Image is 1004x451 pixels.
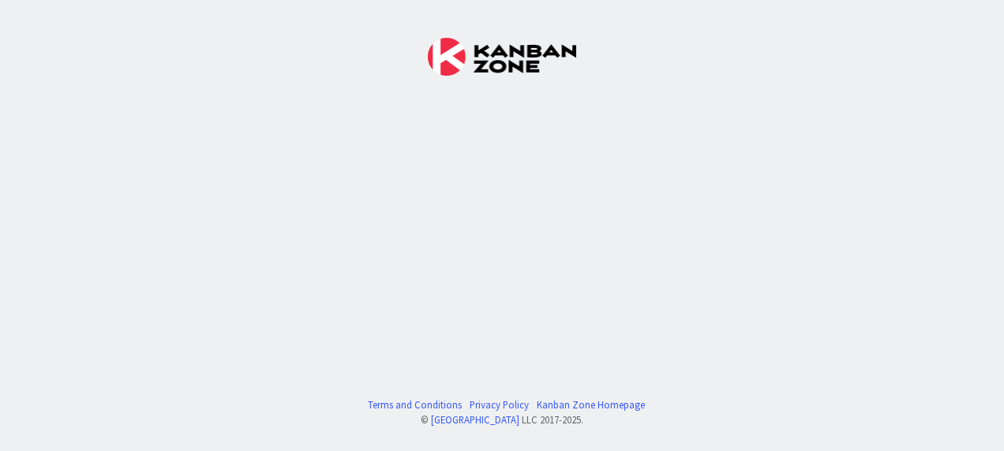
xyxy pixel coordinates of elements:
a: Privacy Policy [470,397,529,412]
a: Terms and Conditions [368,397,462,412]
a: Kanban Zone Homepage [537,397,645,412]
div: © LLC 2017- 2025 . [360,412,645,427]
img: Kanban Zone [428,38,576,76]
a: [GEOGRAPHIC_DATA] [431,413,519,426]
